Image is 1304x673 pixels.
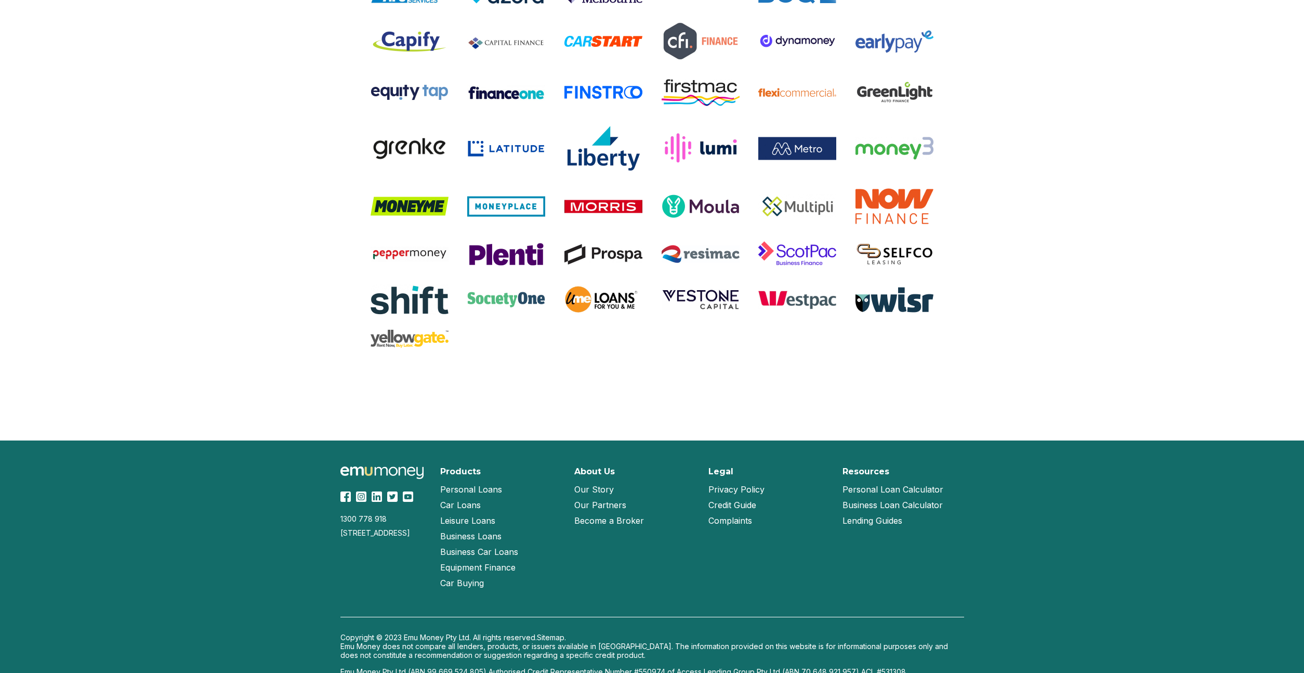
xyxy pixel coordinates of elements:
img: Finstro [564,86,642,99]
img: Plenti [467,242,545,266]
img: Grenke [371,136,449,161]
img: UME Loans [564,284,642,315]
img: Instagram [356,491,366,502]
a: Personal Loans [440,482,502,497]
img: Flexi Commercial [758,88,836,97]
a: Our Partners [574,497,626,513]
img: Yellow Gate [371,330,449,348]
a: Leisure Loans [440,513,495,528]
img: MoneyMe [371,197,449,216]
img: Prospa [564,244,642,265]
a: Complaints [708,513,752,528]
img: Equity Tap [371,84,449,101]
h2: Resources [842,467,889,476]
div: 1300 778 918 [340,514,428,523]
a: Personal Loan Calculator [842,482,943,497]
img: Green Light Auto [855,76,933,108]
img: Morris Finance [564,200,642,213]
a: Equipment Finance [440,560,516,575]
a: Business Loans [440,528,502,544]
img: Lumi [662,133,740,164]
img: Vestone [662,289,740,311]
img: Resimac [662,245,740,263]
img: Now Finance [855,188,933,224]
img: Emu Money [340,467,424,480]
img: MoneyPlace [467,196,545,217]
img: Firstmac [662,79,740,106]
a: Privacy Policy [708,482,765,497]
img: Westpac [758,290,836,309]
h2: Products [440,467,481,476]
a: Our Story [574,482,614,497]
img: YouTube [403,491,413,502]
a: Credit Guide [708,497,756,513]
img: Facebook [340,491,351,502]
img: Moula [662,194,740,218]
img: Capify [371,29,449,54]
a: Sitemap. [537,633,566,642]
img: Latitude [467,140,545,157]
a: Car Loans [440,497,481,513]
h2: About Us [574,467,615,476]
img: Dynamoney [758,34,836,49]
img: Finance One [467,85,545,100]
a: Become a Broker [574,513,644,528]
img: Twitter [387,491,398,502]
div: [STREET_ADDRESS] [340,528,428,537]
img: ScotPac [758,239,836,269]
img: SocietyOne [467,292,545,307]
img: Pepper Money [371,247,449,262]
p: Emu Money does not compare all lenders, products, or issuers available in [GEOGRAPHIC_DATA]. The ... [340,642,964,659]
a: Lending Guides [842,513,902,528]
img: Capital Finance [467,31,545,53]
img: Money3 [855,137,933,160]
img: Multipli [758,194,836,218]
img: Shift [371,284,449,315]
h2: Legal [708,467,733,476]
img: CarStart Finance [564,35,642,48]
p: Copyright © 2023 Emu Money Pty Ltd. All rights reserved. [340,633,964,642]
img: Liberty [564,123,642,174]
img: Wisr [855,287,933,313]
img: EarlyPay [855,30,933,53]
a: Business Loan Calculator [842,497,943,513]
img: LinkedIn [372,491,382,502]
a: Car Buying [440,575,484,591]
a: Business Car Loans [440,544,518,560]
img: Selfco [855,242,933,266]
img: Metro [758,137,836,160]
img: CFI [662,21,740,62]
